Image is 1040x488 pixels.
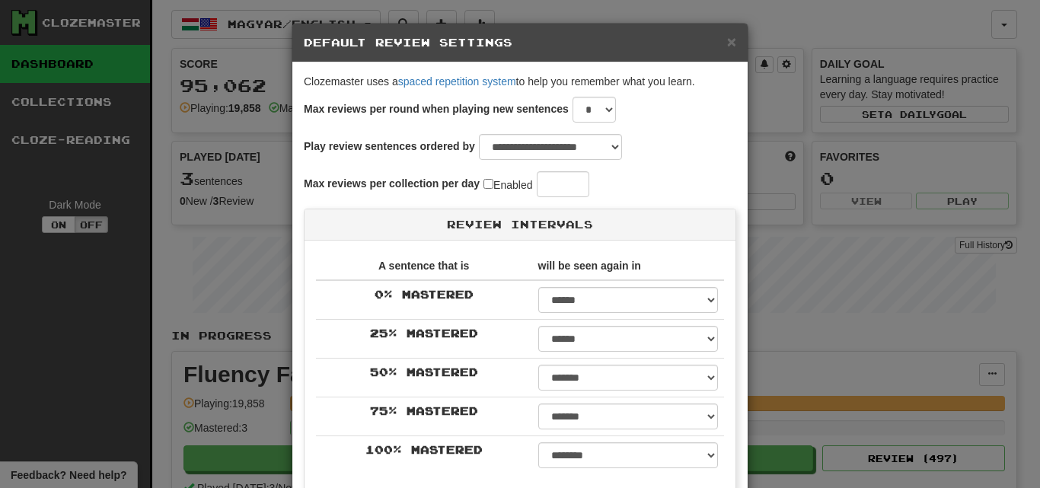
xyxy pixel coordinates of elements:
[375,287,474,302] label: 0 % Mastered
[532,252,724,280] th: will be seen again in
[370,365,478,380] label: 50 % Mastered
[483,179,493,189] input: Enabled
[483,176,532,193] label: Enabled
[316,252,532,280] th: A sentence that is
[304,176,480,191] label: Max reviews per collection per day
[304,139,475,154] label: Play review sentences ordered by
[370,403,478,419] label: 75 % Mastered
[304,74,736,89] p: Clozemaster uses a to help you remember what you learn.
[305,209,735,241] div: Review Intervals
[370,326,478,341] label: 25 % Mastered
[727,33,736,49] button: Close
[398,75,516,88] a: spaced repetition system
[365,442,483,458] label: 100 % Mastered
[304,101,569,116] label: Max reviews per round when playing new sentences
[304,35,736,50] h5: Default Review Settings
[727,33,736,50] span: ×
